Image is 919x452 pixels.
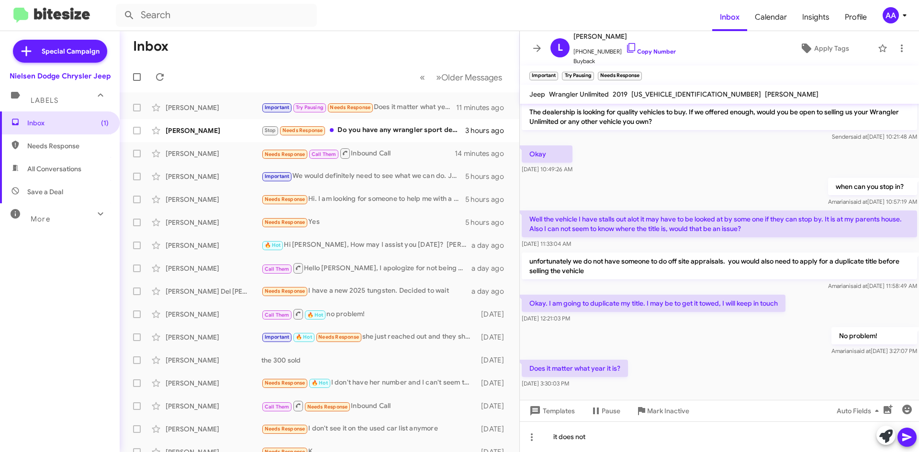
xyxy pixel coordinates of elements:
[828,282,917,289] span: Amariani [DATE] 11:58:49 AM
[476,424,512,434] div: [DATE]
[522,240,571,247] span: [DATE] 11:33:04 AM
[265,104,290,110] span: Important
[166,401,261,411] div: [PERSON_NAME]
[312,380,328,386] span: 🔥 Hot
[522,210,917,237] p: Well the vehicle I have stalls out alot it may have to be looked at by some one if they can stop ...
[831,327,917,344] p: No problem!
[520,402,583,419] button: Templates
[166,241,261,250] div: [PERSON_NAME]
[795,3,837,31] a: Insights
[476,309,512,319] div: [DATE]
[261,308,476,320] div: no problem!
[747,3,795,31] a: Calendar
[522,295,785,312] p: Okay. I am going to duplicate my title. I may be to get it towed, I will keep in touch
[265,312,290,318] span: Call Them
[261,102,456,113] div: Does it matter what year it is?
[265,196,305,202] span: Needs Response
[166,332,261,342] div: [PERSON_NAME]
[296,104,324,110] span: Try Pausing
[573,31,676,42] span: [PERSON_NAME]
[31,215,50,223] span: More
[441,72,502,83] span: Older Messages
[415,67,508,87] nav: Page navigation example
[265,242,281,248] span: 🔥 Hot
[27,187,63,197] span: Save a Deal
[522,165,572,173] span: [DATE] 10:49:26 AM
[562,72,594,80] small: Try Pausing
[558,40,563,55] span: L
[261,240,471,251] div: Hi [PERSON_NAME], How may I assist you [DATE]? [PERSON_NAME]
[522,360,628,377] p: Does it matter what year it is?
[265,173,290,179] span: Important
[598,72,642,80] small: Needs Response
[529,72,558,80] small: Important
[522,380,569,387] span: [DATE] 3:30:03 PM
[471,287,512,296] div: a day ago
[829,402,890,419] button: Auto Fields
[31,96,58,105] span: Labels
[527,402,575,419] span: Templates
[874,7,908,23] button: AA
[307,312,324,318] span: 🔥 Hot
[261,194,465,205] div: Hi. I am looking for someone to help me with a warranty since I traded in vehicle elsewhere. I wa...
[261,377,476,388] div: I don't have her number and I can't seem to find the email for some reason. Maybe I deleted it ac...
[296,334,312,340] span: 🔥 Hot
[261,331,476,342] div: she just reached out and they should be coming soon
[261,286,471,297] div: I have a new 2025 tungsten. Decided to wait
[330,104,370,110] span: Needs Response
[27,141,109,151] span: Needs Response
[307,404,348,410] span: Needs Response
[261,125,465,136] div: Do you have any wrangler sport demos or lease specials?
[471,241,512,250] div: a day ago
[883,7,899,23] div: AA
[837,3,874,31] span: Profile
[828,198,917,205] span: Amariani [DATE] 10:57:19 AM
[430,67,508,87] button: Next
[265,288,305,294] span: Needs Response
[832,133,917,140] span: Sender [DATE] 10:21:48 AM
[265,151,305,157] span: Needs Response
[851,282,867,289] span: said at
[166,378,261,388] div: [PERSON_NAME]
[166,309,261,319] div: [PERSON_NAME]
[831,347,917,354] span: Amariani [DATE] 3:27:07 PM
[116,4,317,27] input: Search
[471,264,512,273] div: a day ago
[583,402,628,419] button: Pause
[166,149,261,158] div: [PERSON_NAME]
[166,218,261,227] div: [PERSON_NAME]
[261,171,465,182] div: We would definitely need to see what we can do. Just let me know when you're available in mid Nov...
[265,127,276,133] span: Stop
[166,172,261,181] div: [PERSON_NAME]
[712,3,747,31] a: Inbox
[261,355,476,365] div: the 300 sold
[420,71,425,83] span: «
[465,218,512,227] div: 5 hours ago
[133,39,168,54] h1: Inbox
[13,40,107,63] a: Special Campaign
[573,56,676,66] span: Buyback
[436,71,441,83] span: »
[631,90,761,99] span: [US_VEHICLE_IDENTIFICATION_NUMBER]
[166,103,261,112] div: [PERSON_NAME]
[166,424,261,434] div: [PERSON_NAME]
[166,287,261,296] div: [PERSON_NAME] Del [PERSON_NAME]
[476,332,512,342] div: [DATE]
[27,118,109,128] span: Inbox
[261,400,476,412] div: Inbound Call
[101,118,109,128] span: (1)
[166,195,261,204] div: [PERSON_NAME]
[854,347,871,354] span: said at
[265,380,305,386] span: Needs Response
[522,145,572,163] p: Okay
[414,67,431,87] button: Previous
[828,178,917,195] p: when can you stop in?
[166,126,261,135] div: [PERSON_NAME]
[647,402,689,419] span: Mark Inactive
[456,103,512,112] div: 11 minutes ago
[476,378,512,388] div: [DATE]
[261,262,471,274] div: Hello [PERSON_NAME], I apologize for not being able to take your call. We are closed [DATE]. I wi...
[522,253,917,279] p: unfortunately we do not have someone to do off site appraisals. you would also need to apply for ...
